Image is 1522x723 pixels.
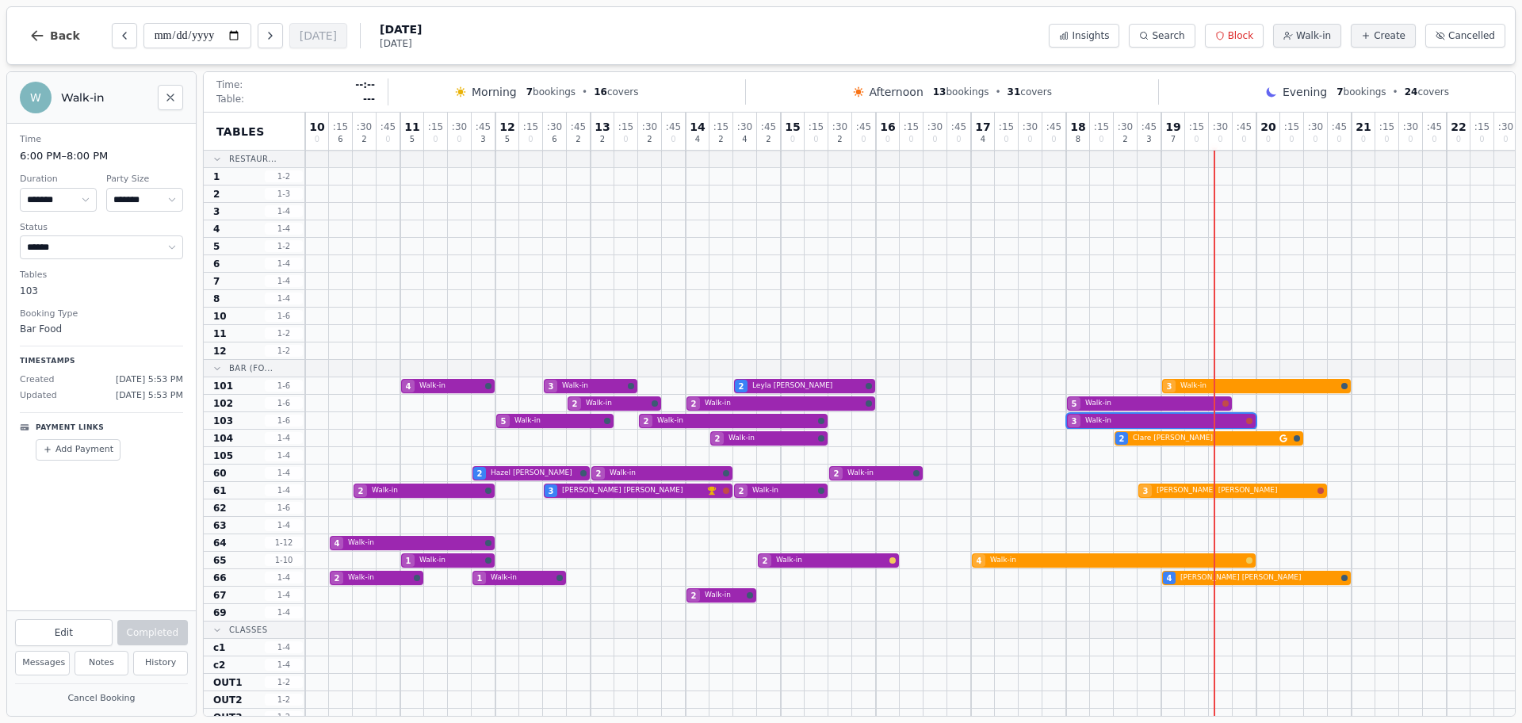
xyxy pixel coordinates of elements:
[1405,86,1418,98] span: 24
[813,136,818,143] span: 0
[705,590,744,601] span: Walk-in
[933,86,946,98] span: 13
[480,136,485,143] span: 3
[265,659,303,671] span: 1 - 4
[213,554,227,567] span: 65
[1119,433,1125,445] span: 2
[642,122,657,132] span: : 30
[265,467,303,479] span: 1 - 4
[1260,121,1275,132] span: 20
[596,468,602,480] span: 2
[406,555,411,567] span: 1
[213,502,227,515] span: 62
[705,398,862,409] span: Walk-in
[213,205,220,218] span: 3
[1165,121,1180,132] span: 19
[491,572,553,583] span: Walk-in
[981,136,985,143] span: 4
[491,468,577,479] span: Hazel [PERSON_NAME]
[742,136,747,143] span: 4
[265,554,303,566] span: 1 - 10
[1072,398,1077,410] span: 5
[1194,136,1199,143] span: 0
[586,398,648,409] span: Walk-in
[1379,122,1394,132] span: : 15
[766,136,771,143] span: 2
[75,651,129,675] button: Notes
[419,555,482,566] span: Walk-in
[932,136,937,143] span: 0
[582,86,587,98] span: •
[1008,86,1052,98] span: covers
[999,122,1014,132] span: : 15
[333,122,348,132] span: : 15
[1284,122,1299,132] span: : 15
[951,122,966,132] span: : 45
[229,153,277,165] span: Restaur...
[1133,433,1276,444] span: Clare [PERSON_NAME]
[265,345,303,357] span: 1 - 2
[847,468,910,479] span: Walk-in
[1266,136,1271,143] span: 0
[1228,29,1253,42] span: Block
[861,136,866,143] span: 0
[265,310,303,322] span: 1 - 6
[158,85,183,110] button: Close
[363,93,375,105] span: ---
[457,136,461,143] span: 0
[265,240,303,252] span: 1 - 2
[832,122,847,132] span: : 30
[265,415,303,427] span: 1 - 6
[477,468,483,480] span: 2
[1213,122,1228,132] span: : 30
[265,188,303,200] span: 1 - 3
[1393,86,1398,98] span: •
[739,381,744,392] span: 2
[472,84,517,100] span: Morning
[265,484,303,496] span: 1 - 4
[752,381,862,392] span: Leyla [PERSON_NAME]
[1456,136,1461,143] span: 0
[1180,572,1338,583] span: [PERSON_NAME] [PERSON_NAME]
[996,86,1001,98] span: •
[348,572,411,583] span: Walk-in
[20,82,52,113] div: W
[1122,136,1127,143] span: 2
[1403,122,1418,132] span: : 30
[213,397,233,410] span: 102
[265,641,303,653] span: 1 - 4
[691,398,697,410] span: 2
[428,122,443,132] span: : 15
[549,485,554,497] span: 3
[133,651,188,675] button: History
[265,711,303,723] span: 1 - 2
[1157,485,1314,496] span: [PERSON_NAME] [PERSON_NAME]
[1308,122,1323,132] span: : 30
[213,327,227,340] span: 11
[265,694,303,706] span: 1 - 2
[229,362,273,374] span: Bar (Fo...
[265,676,303,688] span: 1 - 2
[505,136,510,143] span: 5
[265,537,303,549] span: 1 - 12
[213,240,220,253] span: 5
[265,293,303,304] span: 1 - 4
[265,519,303,531] span: 1 - 4
[20,269,183,282] dt: Tables
[348,537,482,549] span: Walk-in
[1027,136,1032,143] span: 0
[20,308,183,321] dt: Booking Type
[1099,136,1103,143] span: 0
[36,423,104,434] p: Payment Links
[752,485,815,496] span: Walk-in
[1313,136,1317,143] span: 0
[289,23,347,48] button: [DATE]
[433,136,438,143] span: 0
[595,121,610,132] span: 13
[213,606,227,619] span: 69
[837,136,842,143] span: 2
[50,30,80,41] span: Back
[106,173,183,186] dt: Party Size
[213,345,227,358] span: 12
[1146,136,1151,143] span: 3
